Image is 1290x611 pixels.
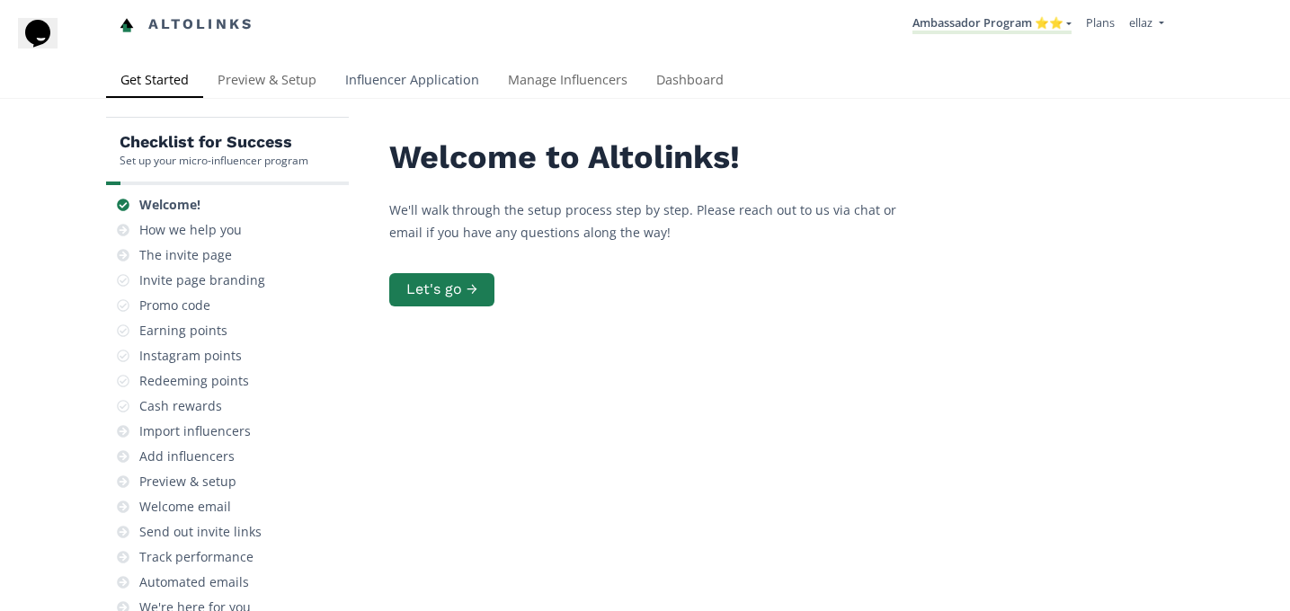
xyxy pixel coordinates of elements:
[139,548,254,566] div: Track performance
[139,422,251,440] div: Import influencers
[139,322,227,340] div: Earning points
[1129,14,1163,35] a: ellaz
[139,297,210,314] div: Promo code
[120,10,254,40] a: Altolinks
[389,139,929,176] h2: Welcome to Altolinks!
[139,246,232,264] div: The invite page
[139,523,262,541] div: Send out invite links
[139,271,265,289] div: Invite page branding
[203,64,331,100] a: Preview & Setup
[912,14,1072,34] a: Ambassador Program ⭐️⭐️
[139,498,231,516] div: Welcome email
[139,397,222,415] div: Cash rewards
[389,199,929,244] p: We'll walk through the setup process step by step. Please reach out to us via chat or email if yo...
[18,18,76,72] iframe: chat widget
[642,64,738,100] a: Dashboard
[120,131,308,153] h5: Checklist for Success
[139,221,242,239] div: How we help you
[331,64,494,100] a: Influencer Application
[106,64,203,100] a: Get Started
[139,573,249,591] div: Automated emails
[139,347,242,365] div: Instagram points
[139,196,200,214] div: Welcome!
[1086,14,1115,31] a: Plans
[120,153,308,168] div: Set up your micro-influencer program
[139,473,236,491] div: Preview & setup
[139,447,235,465] div: Add influencers
[120,18,134,32] img: favicon-32x32.png
[389,273,494,306] button: Let's go →
[494,64,642,100] a: Manage Influencers
[1129,14,1152,31] span: ellaz
[139,372,249,390] div: Redeeming points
